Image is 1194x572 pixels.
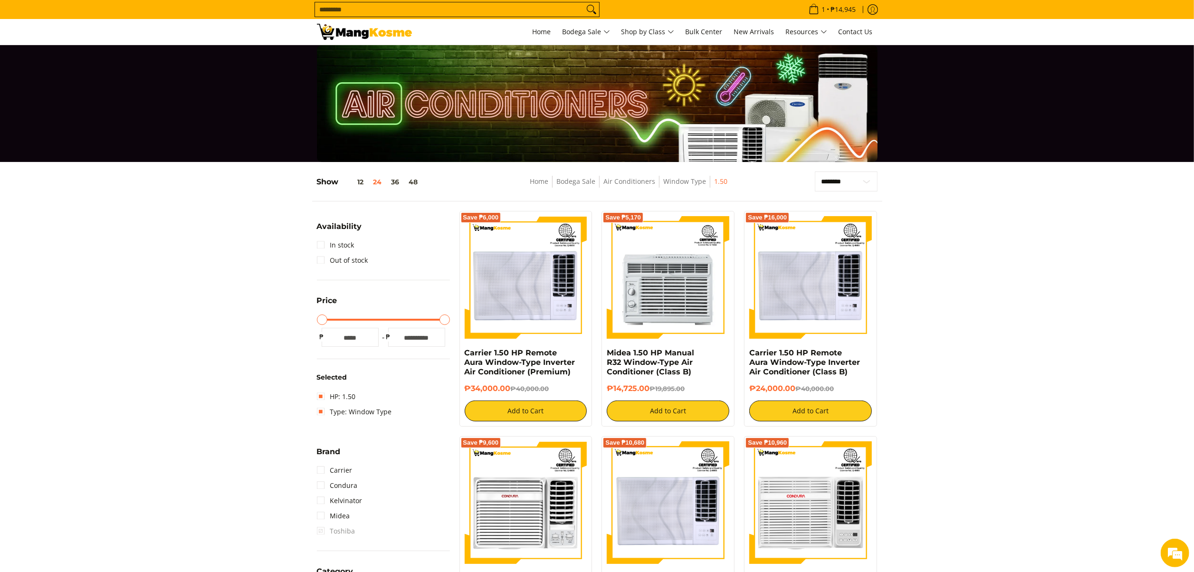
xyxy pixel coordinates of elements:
summary: Open [317,448,341,463]
a: Bodega Sale [556,177,595,186]
span: Save ₱10,680 [605,440,644,446]
a: Carrier 1.50 HP Remote Aura Window-Type Inverter Air Conditioner (Premium) [465,348,575,376]
button: Add to Cart [607,400,729,421]
a: Out of stock [317,253,368,268]
a: Kelvinator [317,493,363,508]
a: Home [528,19,556,45]
a: Window Type [663,177,706,186]
span: Price [317,297,337,305]
button: Add to Cart [465,400,587,421]
span: • [806,4,859,15]
textarea: Type your message and hit 'Enter' [5,259,181,293]
span: 1 [821,6,827,13]
button: Add to Cart [749,400,872,421]
span: Save ₱6,000 [463,215,499,220]
span: Save ₱10,960 [748,440,787,446]
span: Resources [786,26,827,38]
span: Availability [317,223,362,230]
span: ₱14,945 [830,6,858,13]
a: New Arrivals [729,19,779,45]
summary: Open [317,297,337,312]
span: Save ₱16,000 [748,215,787,220]
img: Midea 1.50 HP Manual R32 Window-Type Air Conditioner (Class B) [607,216,729,339]
button: 12 [339,178,369,186]
span: Contact Us [839,27,873,36]
del: ₱40,000.00 [795,385,834,392]
a: Carrier [317,463,353,478]
span: Bodega Sale [563,26,610,38]
h6: Selected [317,373,450,382]
span: New Arrivals [734,27,774,36]
button: Search [584,2,599,17]
del: ₱19,895.00 [650,385,685,392]
a: HP: 1.50 [317,389,356,404]
a: Bodega Sale [558,19,615,45]
a: Midea [317,508,350,524]
span: Home [533,27,551,36]
summary: Open [317,223,362,238]
span: We're online! [55,120,131,216]
span: 1.50 [714,176,727,188]
a: Resources [781,19,832,45]
span: Shop by Class [621,26,674,38]
img: Condura 1.50 HP Deluxe 6X Series Window-Type Air Conditioner (Class B) [465,441,587,564]
div: Chat with us now [49,53,160,66]
a: Carrier 1.50 HP Remote Aura Window-Type Inverter Air Conditioner (Class B) [749,348,860,376]
img: Condura 1.50 HP Remote 6X+ Series Window-Type Air Conditioner (Class B) [749,441,872,564]
span: Save ₱9,600 [463,440,499,446]
span: Save ₱5,170 [605,215,641,220]
img: Bodega Sale Aircon l Mang Kosme: Home Appliances Warehouse Sale Window Type [317,24,412,40]
a: Type: Window Type [317,404,392,419]
img: Carrier 1.50 HP Remote Aura Window-Type Inverter Air Conditioner (Class B) [749,216,872,339]
span: ₱ [383,332,393,342]
a: In stock [317,238,354,253]
span: ₱ [317,332,326,342]
span: Toshiba [317,524,355,539]
a: Midea 1.50 HP Manual R32 Window-Type Air Conditioner (Class B) [607,348,694,376]
button: 24 [369,178,387,186]
span: Bulk Center [686,27,723,36]
a: Bulk Center [681,19,727,45]
a: Condura [317,478,358,493]
a: Contact Us [834,19,878,45]
h6: ₱14,725.00 [607,384,729,393]
del: ₱40,000.00 [511,385,549,392]
a: Air Conditioners [603,177,655,186]
img: Carrier 1.50 HP Remote Aura Window-Type Inverter Air Conditioner (Premium) [465,216,587,339]
a: Shop by Class [617,19,679,45]
a: Home [530,177,548,186]
nav: Breadcrumbs [471,176,786,197]
h6: ₱34,000.00 [465,384,587,393]
button: 36 [387,178,404,186]
div: Minimize live chat window [156,5,179,28]
nav: Main Menu [421,19,878,45]
span: Brand [317,448,341,456]
h6: ₱24,000.00 [749,384,872,393]
button: 48 [404,178,423,186]
h5: Show [317,177,423,187]
img: Carrier 1.50 HP Remote Aura Window-Type Non-Inverter Air Conditioner (Class B) [607,441,729,564]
